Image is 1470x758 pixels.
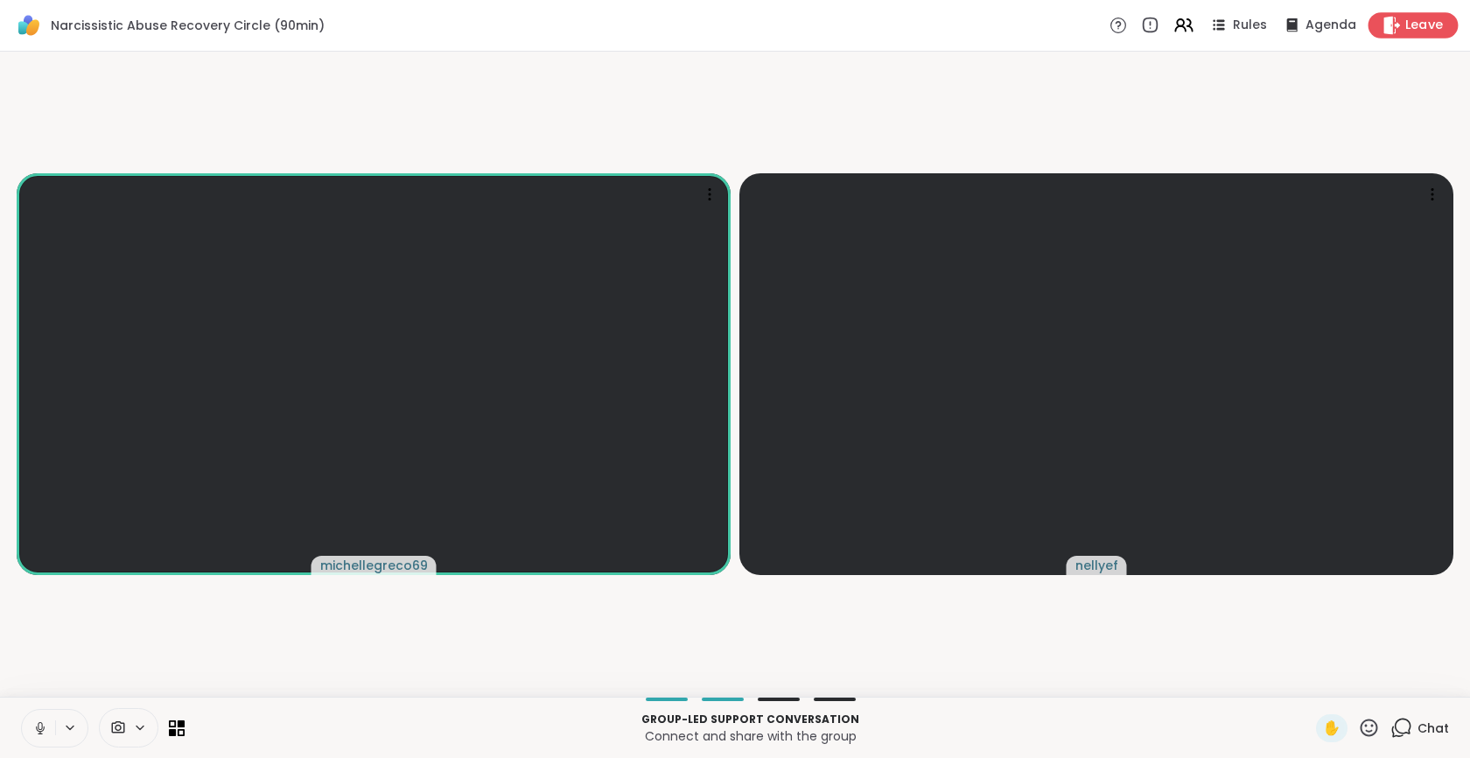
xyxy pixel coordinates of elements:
[195,712,1305,727] p: Group-led support conversation
[51,17,325,34] span: Narcissistic Abuse Recovery Circle (90min)
[1323,718,1340,739] span: ✋
[320,557,428,574] span: michellegreco69
[1075,557,1118,574] span: nellyef
[1417,719,1449,737] span: Chat
[1405,17,1444,35] span: Leave
[1233,17,1267,34] span: Rules
[1305,17,1356,34] span: Agenda
[195,727,1305,745] p: Connect and share with the group
[14,11,44,40] img: ShareWell Logomark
